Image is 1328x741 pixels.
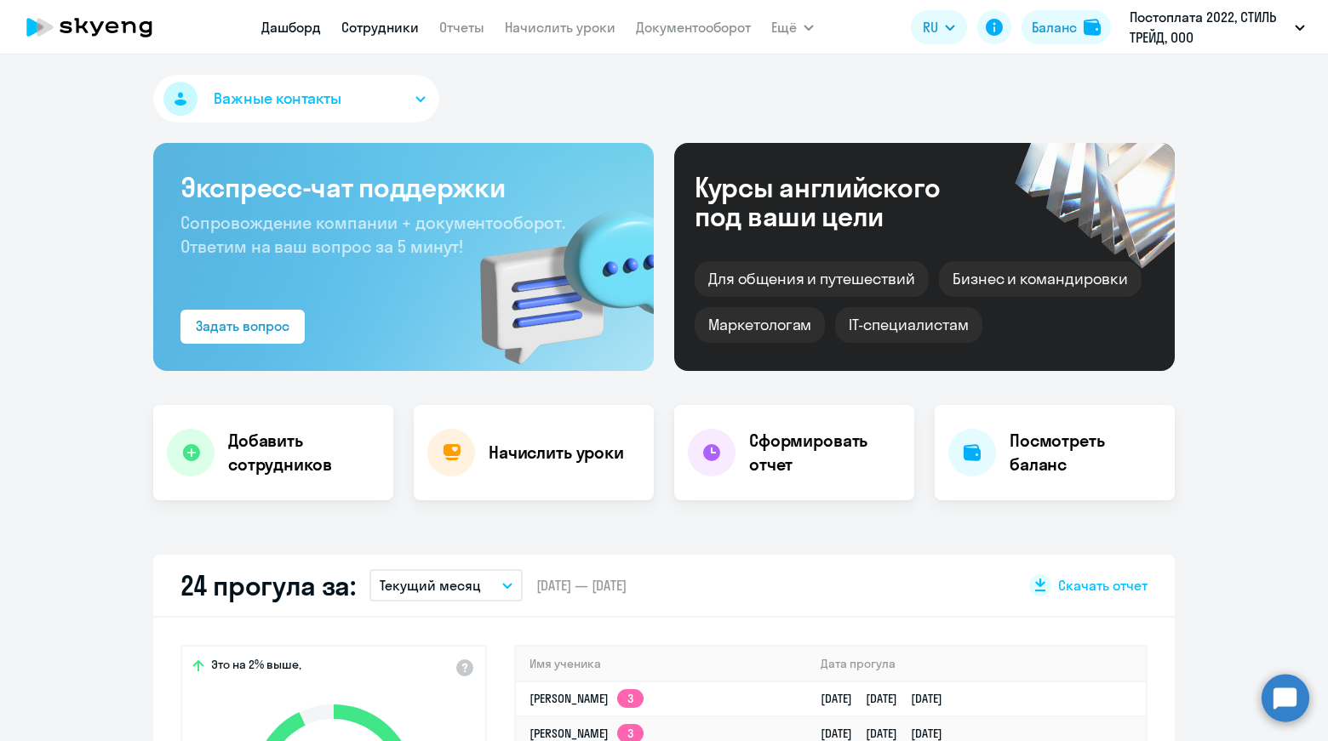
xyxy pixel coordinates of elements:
[771,10,814,44] button: Ещё
[835,307,982,343] div: IT-специалистам
[1032,17,1077,37] div: Баланс
[341,19,419,36] a: Сотрудники
[807,647,1146,681] th: Дата прогула
[180,212,565,257] span: Сопровождение компании + документооборот. Ответим на ваш вопрос за 5 минут!
[821,691,956,706] a: [DATE][DATE][DATE]
[695,173,986,231] div: Курсы английского под ваши цели
[617,689,644,708] app-skyeng-badge: 3
[180,170,627,204] h3: Экспресс-чат поддержки
[1130,7,1288,48] p: Постоплата 2022, СТИЛЬ ТРЕЙД, ООО
[211,657,301,677] span: Это на 2% выше,
[1022,10,1111,44] button: Балансbalance
[516,647,807,681] th: Имя ученика
[180,568,356,602] h2: 24 прогула за:
[505,19,615,36] a: Начислить уроки
[228,429,380,476] h4: Добавить сотрудников
[529,691,644,706] a: [PERSON_NAME]3
[636,19,751,36] a: Документооборот
[695,307,825,343] div: Маркетологам
[180,310,305,344] button: Задать вопрос
[923,17,938,37] span: RU
[911,10,967,44] button: RU
[771,17,797,37] span: Ещё
[939,261,1142,297] div: Бизнес и командировки
[261,19,321,36] a: Дашборд
[695,261,929,297] div: Для общения и путешествий
[196,316,289,336] div: Задать вопрос
[153,75,439,123] button: Важные контакты
[749,429,901,476] h4: Сформировать отчет
[821,726,956,741] a: [DATE][DATE][DATE]
[489,441,624,465] h4: Начислить уроки
[536,576,627,595] span: [DATE] — [DATE]
[214,88,341,110] span: Важные контакты
[529,726,644,741] a: [PERSON_NAME]3
[369,569,523,601] button: Текущий месяц
[1058,576,1148,595] span: Скачать отчет
[455,180,654,371] img: bg-img
[439,19,484,36] a: Отчеты
[380,575,481,596] p: Текущий месяц
[1121,7,1314,48] button: Постоплата 2022, СТИЛЬ ТРЕЙД, ООО
[1010,429,1161,476] h4: Посмотреть баланс
[1084,19,1101,36] img: balance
